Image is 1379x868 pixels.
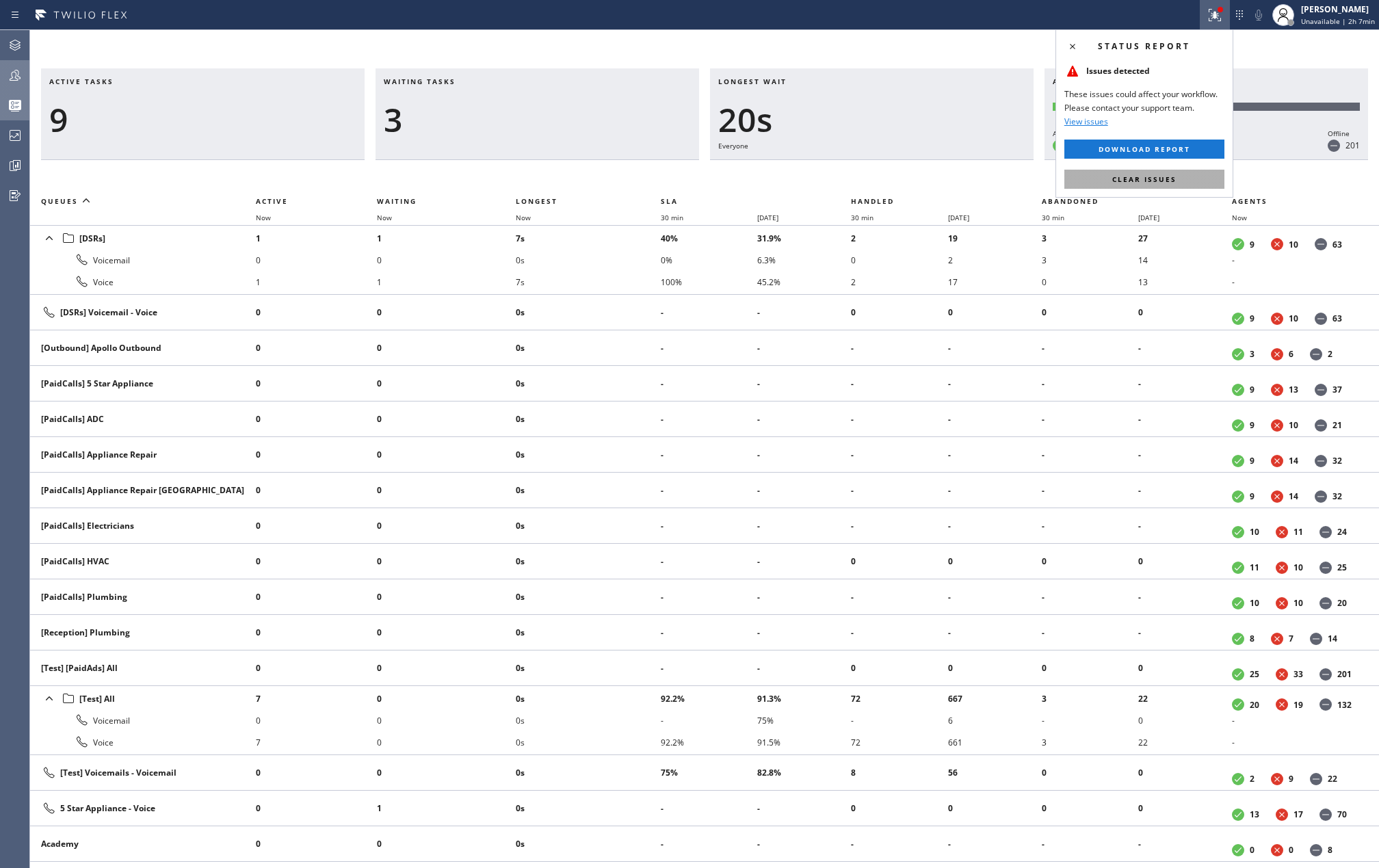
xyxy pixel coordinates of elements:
li: 0 [948,302,1042,324]
div: 9 [49,100,356,140]
li: 0 [1042,302,1139,324]
dd: 63 [1332,239,1342,250]
li: - [1042,479,1139,501]
div: [Test] All [41,689,245,708]
span: Now [516,213,531,222]
li: - [757,657,851,679]
li: 100% [661,271,758,293]
span: 30 min [661,213,683,222]
li: 0 [851,657,948,679]
li: 7 [256,731,377,753]
li: 17 [948,271,1042,293]
li: - [757,302,851,324]
div: Voice [41,734,245,750]
li: - [661,408,758,430]
li: 14 [1138,249,1232,271]
dt: Available [1232,597,1244,609]
li: - [757,551,851,573]
li: - [661,337,758,359]
li: 0 [1138,762,1232,784]
li: 0 [256,551,377,573]
li: - [948,515,1042,537]
span: Abandoned [1042,196,1099,206]
li: 0 [377,479,516,501]
dd: 2 [1328,348,1332,360]
li: 0 [256,622,377,644]
li: 0s [516,657,660,679]
li: 0 [377,687,516,709]
li: 6.3% [757,249,851,271]
li: 661 [948,731,1042,753]
dd: 9 [1250,455,1255,466]
li: 0 [256,657,377,679]
li: - [1042,373,1139,395]
li: 2 [851,227,948,249]
span: 30 min [851,213,874,222]
li: 0 [1138,657,1232,679]
li: - [757,622,851,644]
dt: Available [1053,140,1065,152]
li: 0 [377,302,516,324]
li: 2 [948,249,1042,271]
li: - [851,337,948,359]
dt: Available [1232,238,1244,250]
li: - [1138,444,1232,466]
div: [PaidCalls] ADC [41,413,245,425]
li: 0s [516,249,660,271]
dd: 10 [1293,562,1303,573]
dd: 33 [1293,668,1303,680]
dd: 32 [1332,490,1342,502]
li: 0s [516,762,660,784]
li: 75% [757,709,851,731]
li: - [1232,709,1363,731]
li: 91.5% [757,731,851,753]
div: Everyone [718,140,1025,152]
dd: 10 [1293,597,1303,609]
li: 0s [516,586,660,608]
div: 20s [718,100,1025,140]
dd: 9 [1250,419,1255,431]
li: 3 [1042,227,1139,249]
li: 0 [377,551,516,573]
dd: 32 [1332,455,1342,466]
dt: Unavailable [1276,698,1288,711]
li: 2 [851,271,948,293]
dd: 14 [1289,455,1298,466]
li: - [757,337,851,359]
dd: 25 [1250,668,1259,680]
div: [Outbound] Apollo Outbound [41,342,245,354]
li: - [948,444,1042,466]
span: Agents [1232,196,1268,206]
li: 0 [256,302,377,324]
li: 0 [256,586,377,608]
li: 0 [851,551,948,573]
span: Handled [851,196,894,206]
li: - [948,408,1042,430]
li: 0 [377,657,516,679]
li: 75% [661,762,758,784]
button: Mute [1249,5,1268,25]
span: Longest wait [718,77,787,86]
li: 0 [377,249,516,271]
li: - [1042,337,1139,359]
li: 0 [256,337,377,359]
li: 0 [1042,551,1139,573]
li: 27 [1138,227,1232,249]
dd: 2 [1250,773,1255,785]
li: - [757,408,851,430]
dt: Unavailable [1271,455,1283,467]
li: 0 [1042,762,1139,784]
li: - [661,657,758,679]
li: 56 [948,762,1042,784]
li: - [948,373,1042,395]
li: 22 [1138,687,1232,709]
dt: Offline [1315,455,1327,467]
span: Unavailable | 2h 7min [1301,16,1375,26]
span: [DATE] [757,213,778,222]
dt: Unavailable [1271,238,1283,250]
dt: Unavailable [1271,490,1283,503]
div: [PaidCalls] Plumbing [41,591,245,603]
dd: 10 [1289,419,1298,431]
div: [PaidCalls] Appliance Repair [GEOGRAPHIC_DATA] [41,484,245,496]
span: 30 min [1042,213,1064,222]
